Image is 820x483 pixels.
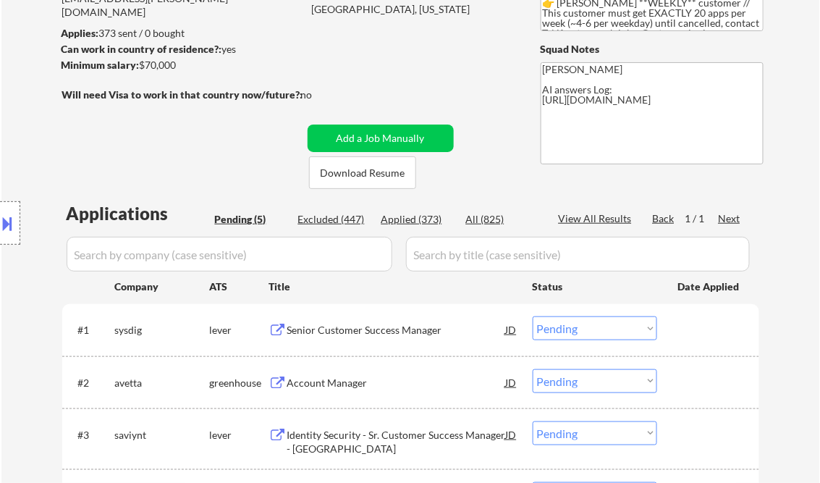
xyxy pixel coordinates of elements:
div: Title [269,280,519,294]
div: yes [62,42,298,56]
div: View All Results [559,211,636,226]
div: Excluded (447) [298,212,371,227]
div: JD [504,369,519,395]
button: Add a Job Manually [308,125,454,152]
div: JD [504,421,519,448]
strong: Applies: [62,27,99,39]
div: no [301,88,342,102]
div: Applied (373) [381,212,454,227]
div: Identity Security - Sr. Customer Success Manager - [GEOGRAPHIC_DATA] [287,428,506,456]
button: Download Resume [309,156,416,189]
div: #3 [78,428,103,442]
div: 1 / 1 [685,211,719,226]
div: #2 [78,376,103,390]
div: 373 sent / 0 bought [62,26,303,41]
div: Date Applied [678,280,742,294]
div: greenhouse [210,376,269,390]
div: Next [719,211,742,226]
div: Account Manager [287,376,506,390]
div: Squad Notes [541,42,764,56]
div: lever [210,428,269,442]
strong: Minimum salary: [62,59,140,71]
div: All (825) [466,212,538,227]
div: Status [533,273,657,299]
div: $70,000 [62,58,303,72]
div: Senior Customer Success Manager [287,323,506,337]
div: saviynt [115,428,210,442]
strong: Can work in country of residence?: [62,43,222,55]
input: Search by title (case sensitive) [406,237,750,272]
div: JD [504,316,519,343]
div: Back [653,211,676,226]
div: avetta [115,376,210,390]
